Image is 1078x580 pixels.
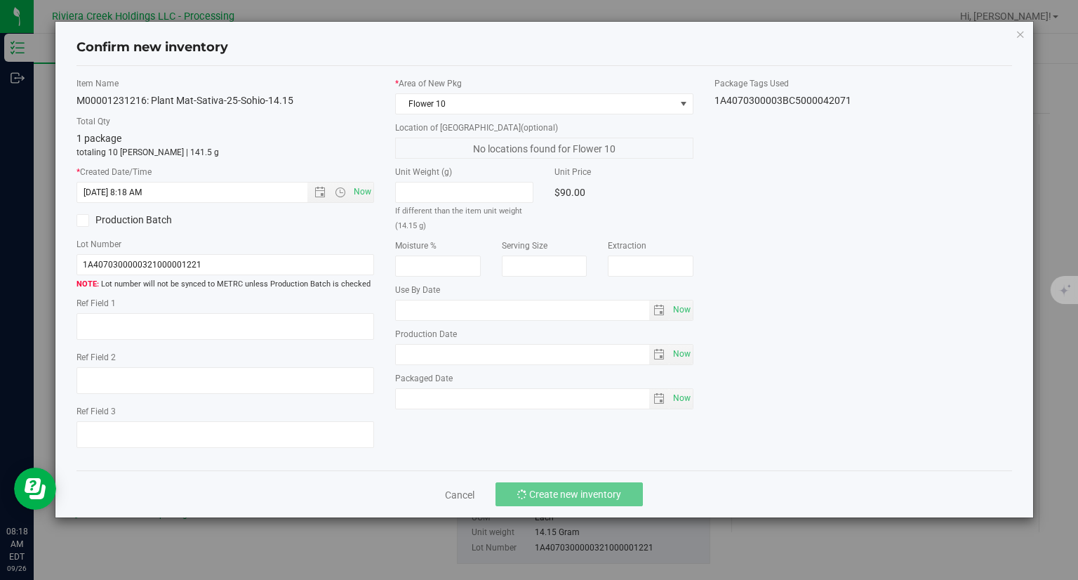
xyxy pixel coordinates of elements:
span: Set Current date [351,182,375,202]
span: select [670,389,693,409]
span: Set Current date [670,344,693,364]
span: select [670,345,693,364]
label: Ref Field 1 [76,297,375,310]
span: 1 package [76,133,121,144]
span: Set Current date [670,388,693,409]
label: Unit Weight (g) [395,166,533,178]
p: totaling 10 [PERSON_NAME] | 141.5 g [76,146,375,159]
button: Create new inventory [495,482,643,506]
span: select [649,345,670,364]
span: Lot number will not be synced to METRC unless Production Batch is checked [76,279,375,291]
div: 1A4070300003BC5000042071 [714,93,1013,108]
label: Ref Field 3 [76,405,375,418]
label: Moisture % [395,239,481,252]
label: Total Qty [76,115,375,128]
label: Production Date [395,328,693,341]
small: If different than the item unit weight (14.15 g) [395,206,522,230]
span: select [670,301,693,320]
label: Area of New Pkg [395,77,693,90]
span: No locations found for Flower 10 [395,138,693,159]
span: select [649,301,670,320]
div: M00001231216: Plant Mat-Sativa-25-Sohio-14.15 [76,93,375,108]
label: Extraction [608,239,693,252]
span: select [649,389,670,409]
label: Ref Field 2 [76,351,375,364]
label: Location of [GEOGRAPHIC_DATA] [395,121,693,134]
label: Serving Size [502,239,587,252]
label: Use By Date [395,284,693,296]
span: Create new inventory [529,489,621,500]
label: Item Name [76,77,375,90]
span: Open the date view [308,187,332,198]
span: Open the time view [328,187,352,198]
iframe: Resource center [14,468,56,510]
span: (optional) [521,123,558,133]
span: Set Current date [670,300,693,320]
label: Unit Price [554,166,693,178]
span: Flower 10 [396,94,675,114]
h4: Confirm new inventory [76,39,228,57]
label: Packaged Date [395,372,693,385]
label: Lot Number [76,238,375,251]
a: Cancel [445,488,474,502]
div: $90.00 [554,182,693,203]
label: Production Batch [76,213,215,228]
label: Package Tags Used [714,77,1013,90]
label: Created Date/Time [76,166,375,178]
